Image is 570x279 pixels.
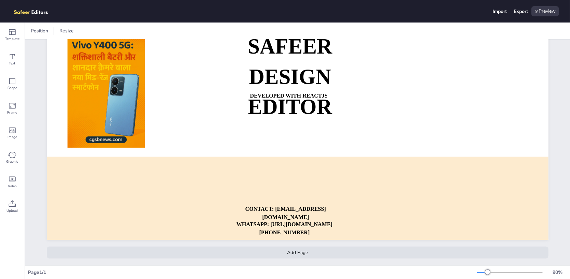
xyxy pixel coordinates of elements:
img: logo.png [11,6,58,16]
strong: CONTACT: [EMAIL_ADDRESS][DOMAIN_NAME] [245,206,326,220]
strong: DEVELOPED WITH REACTJS [250,92,327,99]
strong: WHATSAPP: [URL][DOMAIN_NAME][PHONE_NUMBER] [237,221,333,235]
div: Add Page [47,247,548,259]
div: Export [514,8,528,15]
strong: DESIGN EDITOR [248,65,332,118]
span: Position [29,28,49,34]
span: Image [8,134,17,140]
div: Page 1 / 1 [28,269,477,276]
div: 90 % [550,269,566,276]
span: Frame [8,110,17,115]
span: Graphic [6,159,18,164]
span: Video [8,183,17,189]
span: Template [5,36,19,42]
span: Upload [7,208,18,214]
strong: SAFEER [248,35,332,58]
span: Shape [8,85,17,91]
div: Preview [531,6,559,16]
div: Import [493,8,507,15]
span: Text [9,61,16,66]
span: Resize [58,28,75,34]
